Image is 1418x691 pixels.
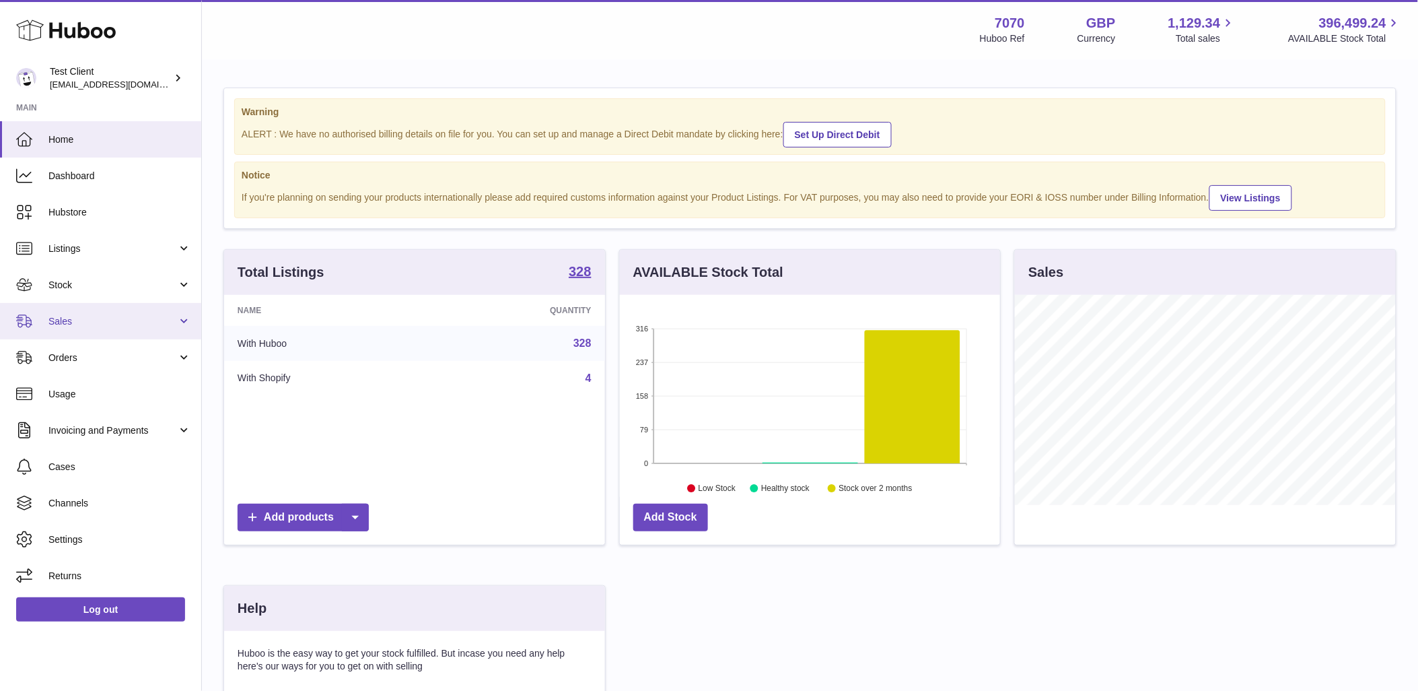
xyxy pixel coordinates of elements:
p: Huboo is the easy way to get your stock fulfilled. But incase you need any help here's our ways f... [238,647,592,673]
div: Huboo Ref [980,32,1025,45]
a: Add Stock [633,504,708,531]
a: Log out [16,597,185,622]
div: Test Client [50,65,171,91]
strong: Notice [242,169,1378,182]
text: 158 [636,392,648,400]
span: Returns [48,570,191,583]
text: 316 [636,325,648,333]
text: 79 [640,426,648,434]
a: 1,129.34 Total sales [1168,14,1236,45]
span: [EMAIL_ADDRESS][DOMAIN_NAME] [50,79,198,90]
span: Hubstore [48,206,191,219]
span: Settings [48,533,191,546]
a: 328 [573,337,592,349]
span: Dashboard [48,170,191,183]
h3: Help [238,599,267,618]
text: 237 [636,358,648,366]
span: Total sales [1176,32,1236,45]
span: Home [48,133,191,146]
span: Usage [48,388,191,401]
a: View Listings [1209,185,1292,211]
strong: Warning [242,106,1378,119]
text: Stock over 2 months [839,484,912,494]
h3: AVAILABLE Stock Total [633,263,783,282]
span: Cases [48,461,191,473]
a: Add products [238,504,369,531]
a: 4 [586,372,592,384]
strong: 7070 [995,14,1025,32]
a: 328 [569,265,591,281]
img: QATestClientTwo@hubboo.co.uk [16,68,36,88]
a: Set Up Direct Debit [783,122,892,147]
text: Healthy stock [761,484,810,494]
th: Name [224,295,429,326]
a: 396,499.24 AVAILABLE Stock Total [1288,14,1402,45]
div: If you're planning on sending your products internationally please add required customs informati... [242,183,1378,211]
td: With Huboo [224,326,429,361]
span: 396,499.24 [1319,14,1386,32]
span: AVAILABLE Stock Total [1288,32,1402,45]
span: Orders [48,352,177,364]
span: Sales [48,315,177,328]
div: Currency [1077,32,1116,45]
span: Invoicing and Payments [48,424,177,437]
span: Listings [48,242,177,255]
text: Low Stock [699,484,736,494]
div: ALERT : We have no authorised billing details on file for you. You can set up and manage a Direct... [242,120,1378,147]
strong: 328 [569,265,591,278]
text: 0 [644,459,648,467]
th: Quantity [429,295,605,326]
td: With Shopify [224,361,429,396]
span: 1,129.34 [1168,14,1221,32]
span: Stock [48,279,177,292]
h3: Total Listings [238,263,324,282]
span: Channels [48,497,191,510]
strong: GBP [1086,14,1115,32]
h3: Sales [1028,263,1063,282]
